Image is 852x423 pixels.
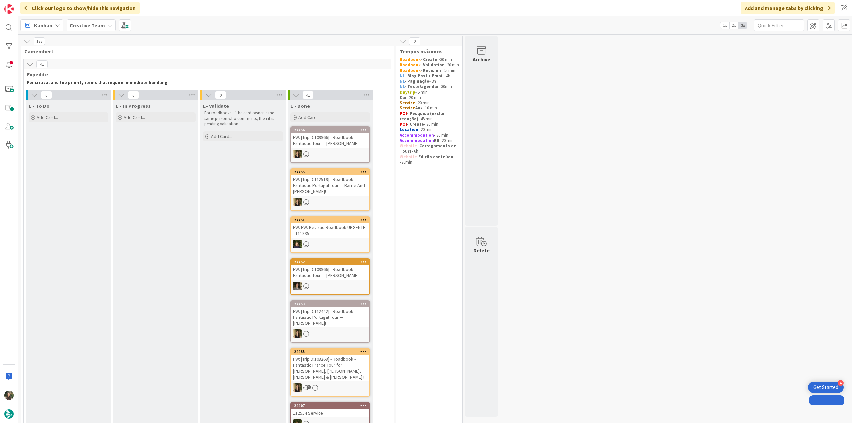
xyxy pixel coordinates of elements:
[400,48,454,55] span: Tempos máximos
[400,84,405,89] strong: NL
[293,240,302,248] img: MC
[24,48,385,55] span: Camembert
[838,380,844,386] div: 4
[741,2,835,14] div: Add and manage tabs by clicking
[291,409,369,417] div: 112554 Service
[215,91,226,99] span: 0
[400,127,418,132] strong: Location
[400,68,420,73] strong: Roadbook
[291,240,369,248] div: MC
[400,111,459,122] p: - 45 min
[34,37,45,45] span: 123
[291,217,369,223] div: 24451
[754,19,804,31] input: Quick Filter...
[291,307,369,327] div: FW: [TripID:112442] - Roadbook - Fantastic Portugal Tour — [PERSON_NAME]!
[420,57,440,62] strong: - Create -
[400,121,407,127] strong: POI
[400,138,434,143] strong: Accommodation
[405,78,429,84] strong: - Paginação
[291,349,369,381] div: 24435FW: [TripID:108268] - Roadbook - Fantastic France Tour for [PERSON_NAME], [PERSON_NAME], [PE...
[302,91,314,99] span: 41
[293,282,302,290] img: MS
[473,246,490,254] div: Delete
[400,127,459,132] p: - 20 min
[400,100,459,106] p: - 20 min
[400,68,459,73] p: - 25 min
[294,218,369,222] div: 24451
[400,154,454,165] strong: Edição conteúdo -
[400,84,459,89] p: - 30min
[204,110,282,127] p: For roadbooks, if the card owner is the same person who comments, then it is pending validation
[291,150,369,158] div: SP
[29,103,50,109] span: E - To Do
[298,114,319,120] span: Add Card...
[400,100,415,106] strong: Service
[415,105,423,111] strong: Aux
[434,138,439,143] strong: RB
[400,62,459,68] p: - 20 min
[291,127,369,148] div: 24456FW: [TripID:109966] - Roadbook - Fantastic Tour — [PERSON_NAME]!
[294,170,369,174] div: 24455
[290,103,310,109] span: E - Done
[307,385,311,389] span: 1
[291,133,369,148] div: FW: [TripID:109966] - Roadbook - Fantastic Tour — [PERSON_NAME]!
[294,260,369,264] div: 24452
[294,403,369,408] div: 24407
[291,282,369,290] div: MS
[400,143,459,154] p: - - 6h
[400,111,407,116] strong: POI
[400,90,459,95] p: - 5 min
[400,89,415,95] strong: Daytrip
[400,154,417,160] strong: Website
[808,382,844,393] div: Open Get Started checklist, remaining modules: 4
[291,169,369,175] div: 24455
[27,71,383,78] span: Expedite
[294,128,369,132] div: 24456
[400,143,417,149] strong: Website
[400,106,459,111] p: - 10 min
[400,78,405,84] strong: NL
[4,409,14,419] img: avatar
[291,198,369,206] div: SP
[36,60,48,68] span: 41
[34,21,52,29] span: Kanban
[291,403,369,409] div: 24407
[4,4,14,14] img: Visit kanbanzone.com
[291,217,369,238] div: 24451FW: FW: Revisão Roadbook URGENTE - 111835
[405,84,439,89] strong: - Teste/agendar
[37,114,58,120] span: Add Card...
[70,22,105,29] b: Creative Team
[400,132,434,138] strong: Accommodation
[473,55,490,63] div: Archive
[291,265,369,280] div: FW: [TripID:109966] - Roadbook - Fantastic Tour — [PERSON_NAME]!
[291,259,369,265] div: 24452
[291,349,369,355] div: 24435
[293,383,302,392] img: SP
[293,150,302,158] img: SP
[720,22,729,29] span: 1x
[291,169,369,196] div: 24455FW: [TripID:112519] - Roadbook - Fantastic Portugal Tour — Barrie And [PERSON_NAME]!
[729,22,738,29] span: 2x
[128,91,139,99] span: 0
[124,114,145,120] span: Add Card...
[400,105,415,111] strong: Service
[409,37,420,45] span: 0
[813,384,838,391] div: Get Started
[400,154,459,165] p: - 20min
[400,57,420,62] strong: Roadbook
[400,133,459,138] p: - 30 min
[400,73,405,79] strong: NL
[291,355,369,381] div: FW: [TripID:108268] - Roadbook - Fantastic France Tour for [PERSON_NAME], [PERSON_NAME], [PERSON_...
[294,302,369,306] div: 24453
[400,73,459,79] p: - 4h
[400,111,445,122] strong: - Pesquisa (exclui redação)
[407,121,424,127] strong: - Create
[400,122,459,127] p: - 20 min
[41,91,52,99] span: 0
[291,127,369,133] div: 24456
[294,349,369,354] div: 24435
[291,301,369,327] div: 24453FW: [TripID:112442] - Roadbook - Fantastic Portugal Tour — [PERSON_NAME]!
[400,95,407,100] strong: Car
[400,143,457,154] strong: Carregamento de Tours
[420,68,441,73] strong: - Revision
